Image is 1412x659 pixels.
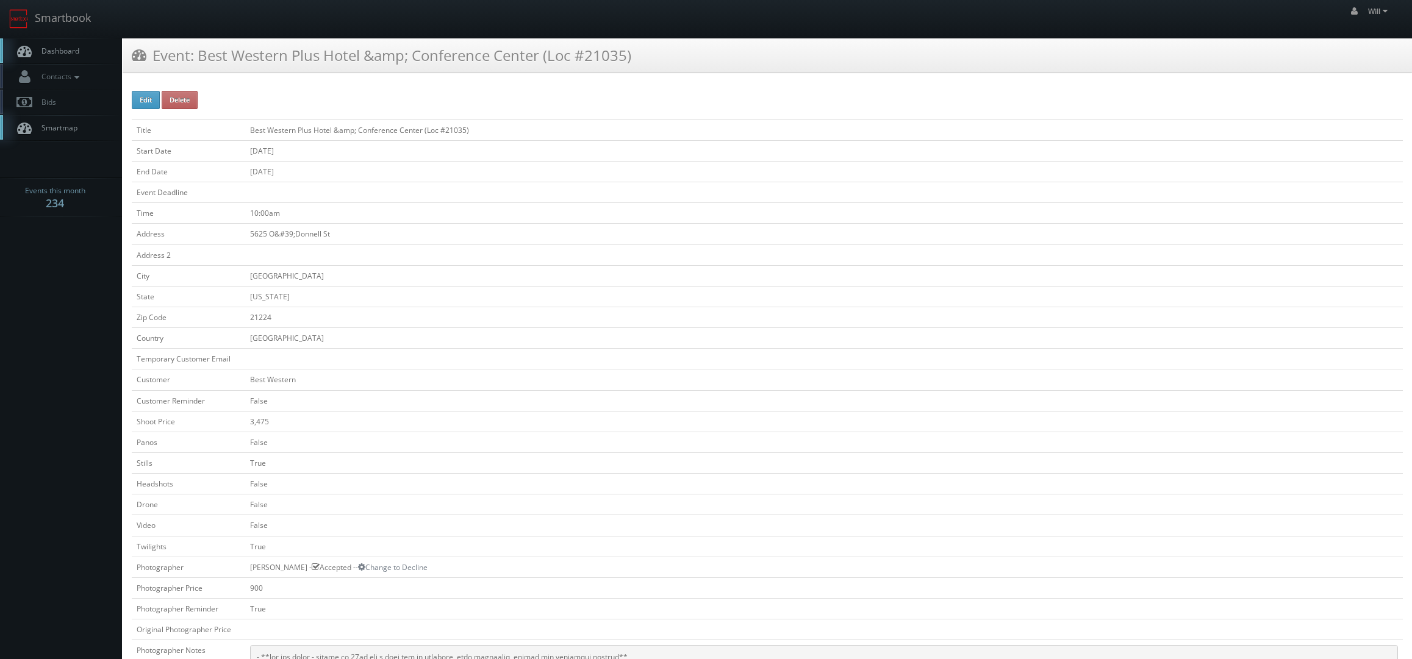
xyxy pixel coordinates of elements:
td: Customer [132,369,245,390]
td: [DATE] [245,161,1403,182]
td: Address 2 [132,244,245,265]
td: True [245,536,1403,557]
td: [US_STATE] [245,286,1403,307]
td: Stills [132,452,245,473]
td: Title [132,119,245,140]
td: Photographer [132,557,245,577]
td: Zip Code [132,307,245,327]
td: 21224 [245,307,1403,327]
td: False [245,390,1403,411]
td: Start Date [132,140,245,161]
td: Original Photographer Price [132,619,245,640]
span: Events this month [25,185,85,197]
td: False [245,432,1403,452]
td: Photographer Reminder [132,598,245,619]
a: Change to Decline [358,562,428,572]
td: Shoot Price [132,411,245,432]
td: Best Western [245,369,1403,390]
td: End Date [132,161,245,182]
span: Smartmap [35,123,77,133]
span: Will [1368,6,1391,16]
td: [DATE] [245,140,1403,161]
td: Event Deadline [132,182,245,203]
span: Contacts [35,71,82,82]
td: Twilights [132,536,245,557]
td: Customer Reminder [132,390,245,411]
img: smartbook-logo.png [9,9,29,29]
td: Video [132,515,245,536]
td: False [245,494,1403,515]
td: Temporary Customer Email [132,349,245,369]
td: Country [132,328,245,349]
td: Drone [132,494,245,515]
td: True [245,452,1403,473]
td: Headshots [132,474,245,494]
td: 900 [245,577,1403,598]
button: Edit [132,91,160,109]
td: True [245,598,1403,619]
td: False [245,515,1403,536]
button: Delete [162,91,198,109]
td: 5625 O&#39;Donnell St [245,224,1403,244]
span: Bids [35,97,56,107]
td: Photographer Price [132,577,245,598]
h3: Event: Best Western Plus Hotel &amp; Conference Center (Loc #21035) [132,45,631,66]
td: Address [132,224,245,244]
td: Panos [132,432,245,452]
td: 3,475 [245,411,1403,432]
td: [PERSON_NAME] - Accepted -- [245,557,1403,577]
td: City [132,265,245,286]
span: Dashboard [35,46,79,56]
td: State [132,286,245,307]
td: 10:00am [245,203,1403,224]
td: Time [132,203,245,224]
strong: 234 [46,196,64,210]
td: False [245,474,1403,494]
td: Best Western Plus Hotel &amp; Conference Center (Loc #21035) [245,119,1403,140]
td: [GEOGRAPHIC_DATA] [245,328,1403,349]
td: [GEOGRAPHIC_DATA] [245,265,1403,286]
